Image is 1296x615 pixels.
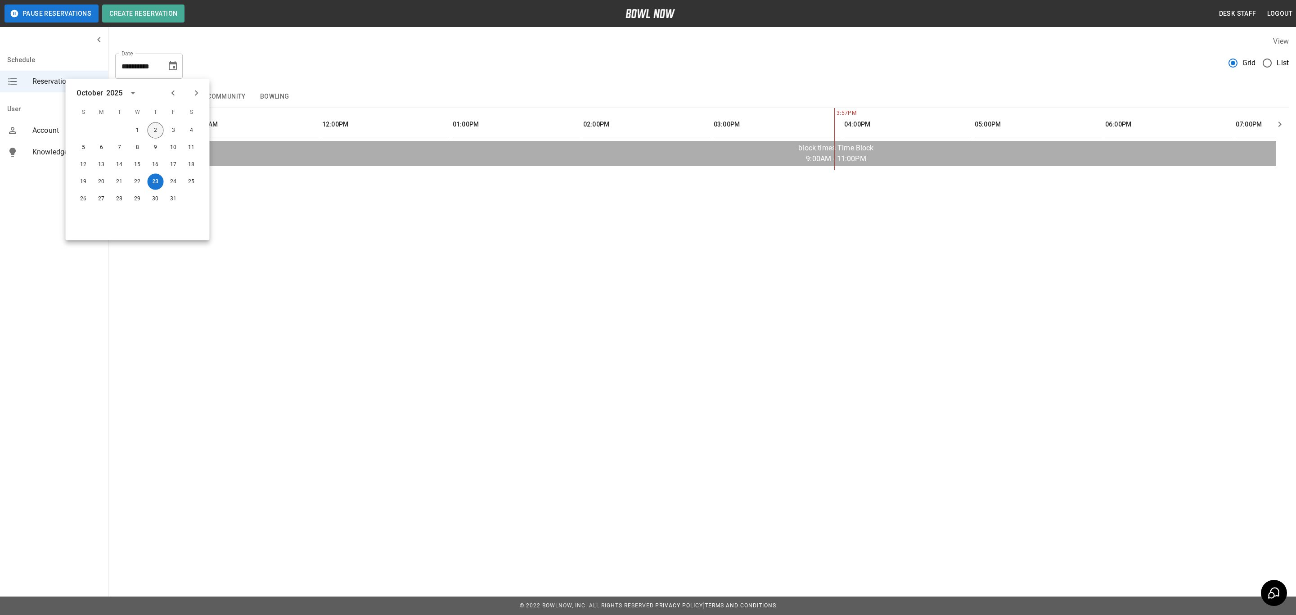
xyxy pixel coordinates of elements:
[130,140,146,156] button: Oct 8, 2025
[130,174,146,190] button: Oct 22, 2025
[76,104,92,122] span: S
[112,140,128,156] button: Oct 7, 2025
[112,157,128,173] button: Oct 14, 2025
[166,86,181,101] button: Previous month
[253,86,297,108] button: Bowling
[76,88,103,99] div: October
[200,86,253,108] button: Community
[1264,5,1296,22] button: Logout
[94,140,110,156] button: Oct 6, 2025
[184,157,200,173] button: Oct 18, 2025
[112,174,128,190] button: Oct 21, 2025
[130,157,146,173] button: Oct 15, 2025
[148,174,164,190] button: Oct 23, 2025
[76,191,92,207] button: Oct 26, 2025
[4,5,99,23] button: Pause Reservations
[166,122,182,139] button: Oct 3, 2025
[705,602,776,609] a: Terms and Conditions
[166,174,182,190] button: Oct 24, 2025
[655,602,703,609] a: Privacy Policy
[164,57,182,75] button: Choose date, selected date is Oct 23, 2025
[32,125,101,136] span: Account
[130,122,146,139] button: Oct 1, 2025
[834,109,837,118] span: 3:57PM
[189,86,204,101] button: Next month
[1277,58,1289,68] span: List
[76,174,92,190] button: Oct 19, 2025
[32,147,101,158] span: Knowledge Base
[166,157,182,173] button: Oct 17, 2025
[322,112,449,137] th: 12:00PM
[148,140,164,156] button: Oct 9, 2025
[166,104,182,122] span: F
[184,104,200,122] span: S
[94,104,110,122] span: M
[166,140,182,156] button: Oct 10, 2025
[148,104,164,122] span: T
[184,174,200,190] button: Oct 25, 2025
[130,104,146,122] span: W
[94,191,110,207] button: Oct 27, 2025
[1242,58,1256,68] span: Grid
[166,191,182,207] button: Oct 31, 2025
[102,5,184,23] button: Create Reservation
[184,140,200,156] button: Oct 11, 2025
[115,86,1289,108] div: inventory tabs
[94,174,110,190] button: Oct 20, 2025
[125,86,140,101] button: calendar view is open, switch to year view
[32,76,101,87] span: Reservations
[148,157,164,173] button: Oct 16, 2025
[112,191,128,207] button: Oct 28, 2025
[520,602,655,609] span: © 2022 BowlNow, Inc. All Rights Reserved.
[94,157,110,173] button: Oct 13, 2025
[76,140,92,156] button: Oct 5, 2025
[130,191,146,207] button: Oct 29, 2025
[192,112,319,137] th: 11:00AM
[106,88,123,99] div: 2025
[625,9,675,18] img: logo
[184,122,200,139] button: Oct 4, 2025
[148,122,164,139] button: Oct 2, 2025
[148,191,164,207] button: Oct 30, 2025
[76,157,92,173] button: Oct 12, 2025
[1215,5,1260,22] button: Desk Staff
[112,104,128,122] span: T
[1273,37,1289,45] label: View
